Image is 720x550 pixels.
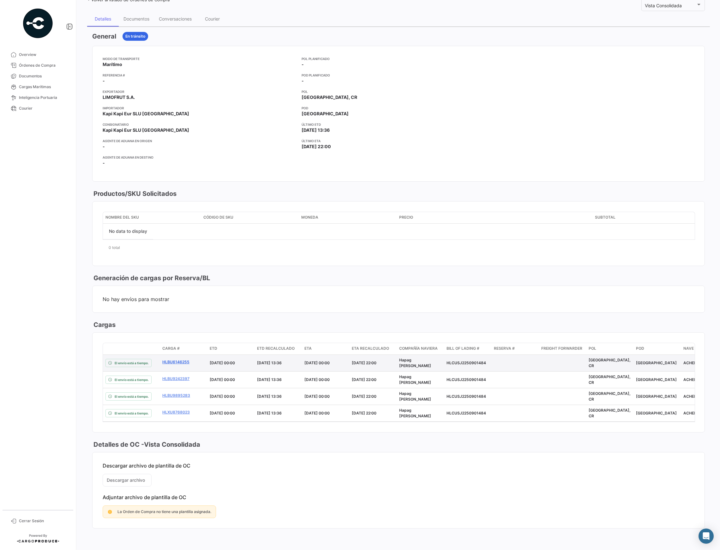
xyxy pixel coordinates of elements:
[304,360,330,365] span: [DATE] 00:00
[589,408,631,419] div: [GEOGRAPHIC_DATA], CR
[399,215,413,220] span: Precio
[257,346,295,351] span: ETD Recalculado
[159,16,192,21] div: Conversaciones
[352,377,376,382] span: [DATE] 22:00
[302,127,330,133] span: [DATE] 13:36
[683,394,705,399] span: ACHELOOS
[539,343,586,354] datatable-header-cell: Freight Forwarder
[103,155,297,160] app-card-info-title: Agente de Aduana en Destino
[19,106,68,111] span: Courier
[633,343,681,354] datatable-header-cell: POD
[589,391,631,402] div: [GEOGRAPHIC_DATA], CR
[541,346,582,351] span: Freight Forwarder
[162,376,205,382] a: HLBU9242397
[302,106,495,111] app-card-info-title: POD
[103,143,105,150] span: -
[352,394,376,399] span: [DATE] 22:00
[586,343,633,354] datatable-header-cell: POL
[5,103,71,114] a: Courier
[255,343,302,354] datatable-header-cell: ETD Recalculado
[257,360,282,365] span: [DATE] 13:36
[103,122,297,127] app-card-info-title: Consignatario
[103,160,105,166] span: -
[160,343,207,354] datatable-header-cell: Carga #
[5,92,71,103] a: Inteligencia Portuaria
[19,52,68,57] span: Overview
[5,49,71,60] a: Overview
[162,346,180,351] span: Carga #
[115,394,149,399] span: El envío está a tiempo.
[399,391,431,402] span: Hapag Lloyd
[92,440,200,449] h3: Detalles de OC - Vista Consolidada
[162,409,205,415] a: HLXU8768023
[103,73,297,78] app-card-info-title: Referencia #
[636,394,678,399] div: [GEOGRAPHIC_DATA]
[301,215,318,220] span: Moneda
[103,240,694,256] div: 0 total
[447,377,489,383] div: HLCUSJ2250901484
[352,346,389,351] span: ETA Recalculado
[105,215,139,220] span: Nombre del SKU
[103,61,122,68] span: Marítimo
[103,462,694,469] p: Descargar archivo de plantilla de OC
[636,410,678,416] div: [GEOGRAPHIC_DATA]
[304,411,330,415] span: [DATE] 00:00
[5,71,71,82] a: Documentos
[19,63,68,68] span: Órdenes de Compra
[103,138,297,143] app-card-info-title: Agente de Aduana en Origen
[349,343,397,354] datatable-header-cell: ETA Recalculado
[683,377,705,382] span: ACHELOOS
[645,3,682,8] span: Vista Consolidada
[103,494,694,500] p: Adjuntar archivo de plantilla de OC
[302,56,495,61] app-card-info-title: POL Planificado
[103,78,105,84] span: -
[103,127,189,133] span: Kapi Kapi Eur SLU [GEOGRAPHIC_DATA]
[699,529,714,544] div: Abrir Intercom Messenger
[92,274,210,282] h3: Generación de cargas por Reserva/BL
[447,394,489,399] div: HLCUSJ2250901484
[595,215,615,220] span: Subtotal
[352,411,376,415] span: [DATE] 22:00
[103,111,189,117] span: Kapi Kapi Eur SLU [GEOGRAPHIC_DATA]
[92,189,177,198] h3: Productos/SKU Solicitados
[203,215,233,220] span: Código de SKU
[103,94,135,100] span: LIMOFRUT S.A.
[683,360,705,365] span: ACHELOOS
[589,346,596,351] span: POL
[636,377,678,383] div: [GEOGRAPHIC_DATA]
[589,357,631,369] div: [GEOGRAPHIC_DATA], CR
[299,212,397,223] datatable-header-cell: Moneda
[399,408,431,418] span: Hapag Lloyd
[494,346,515,351] span: Reserva #
[103,224,153,239] div: No data to display
[302,122,495,127] app-card-info-title: Último ETD
[92,320,116,329] h3: Cargas
[397,343,444,354] datatable-header-cell: Compañía naviera
[19,84,68,90] span: Cargas Marítimas
[302,138,495,143] app-card-info-title: Último ETA
[304,394,330,399] span: [DATE] 00:00
[115,360,149,366] span: El envío está a tiempo.
[447,360,489,366] div: HLCUSJ2250901484
[123,16,149,21] div: Documentos
[399,374,431,385] span: Hapag Lloyd
[302,143,331,150] span: [DATE] 22:00
[19,95,68,100] span: Inteligencia Portuaria
[210,360,235,365] span: [DATE] 00:00
[205,16,220,21] div: Courier
[302,89,495,94] app-card-info-title: POL
[304,346,312,351] span: ETA
[19,518,68,524] span: Cerrar Sesión
[103,212,201,223] datatable-header-cell: Nombre del SKU
[103,106,297,111] app-card-info-title: Importador
[22,8,54,39] img: powered-by.png
[95,16,111,21] div: Detalles
[210,411,235,415] span: [DATE] 00:00
[302,111,349,117] span: [GEOGRAPHIC_DATA]
[257,394,282,399] span: [DATE] 13:36
[302,78,304,84] span: -
[352,360,376,365] span: [DATE] 22:00
[5,82,71,92] a: Cargas Marítimas
[302,73,495,78] app-card-info-title: POD Planificado
[117,509,211,514] span: La Orden de Compra no tiene una plantilla asignada.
